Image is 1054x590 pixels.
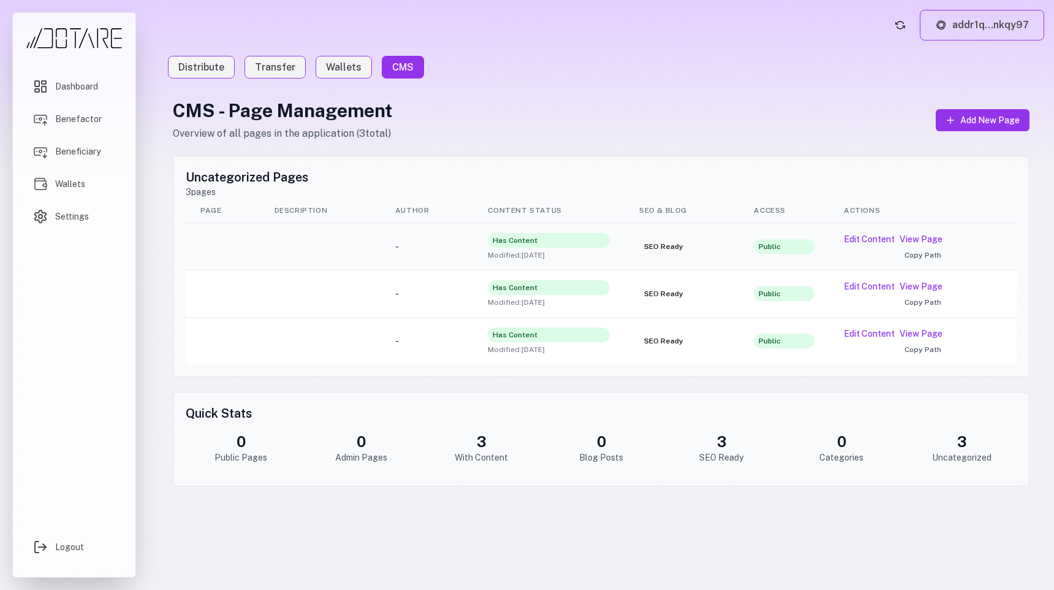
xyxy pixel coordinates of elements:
div: 0 [316,432,406,451]
img: Beneficiary [33,144,48,159]
div: Blog Posts [556,451,646,464]
span: Has Content [488,233,610,248]
span: Logout [55,541,84,553]
th: Author [381,198,474,223]
span: SEO Ready [639,334,724,348]
button: Copy Path [844,297,1002,307]
button: Copy Path [844,250,1002,260]
th: Page [186,198,260,223]
a: Wallets [316,56,372,79]
button: Edit Content [844,328,895,340]
div: 0 [556,432,646,451]
span: Beneficiary [55,145,100,158]
img: Dotare Logo [25,28,123,49]
button: Copy Path [844,345,1002,354]
h2: Quick Stats [186,405,1017,422]
span: Modified: [DATE] [488,250,610,260]
img: Benefactor [33,112,48,126]
span: Public [754,286,814,301]
div: - [395,335,459,347]
span: Wallets [55,178,85,190]
button: Edit Content [844,233,895,245]
div: 0 [796,432,887,451]
div: 3 [676,432,767,451]
button: Edit Content [844,280,895,293]
div: Categories [796,451,887,464]
a: Transfer [245,56,306,79]
a: Distribute [168,56,235,79]
div: Uncategorized [916,451,1007,464]
a: CMS [382,56,424,79]
button: addr1q...nkqy97 [920,10,1044,40]
span: Modified: [DATE] [488,297,610,307]
span: SEO Ready [639,239,724,254]
img: Lace logo [935,19,947,31]
th: SEO & Blog [624,198,739,223]
p: 3 pages [186,186,1017,198]
div: Public Pages [195,451,286,464]
a: View Page [900,328,942,340]
span: SEO Ready [639,286,724,301]
span: Modified: [DATE] [488,345,610,354]
div: 3 [916,432,1007,451]
span: Settings [55,210,89,223]
img: Wallets [33,177,48,191]
button: Refresh account status [890,15,910,35]
th: Content Status [473,198,624,223]
a: View Page [900,280,942,293]
span: Benefactor [55,113,102,125]
th: Actions [829,198,1017,223]
a: View Page [900,233,942,245]
div: SEO Ready [676,451,767,464]
div: 3 [436,432,526,451]
h2: Uncategorized Pages [186,169,1017,186]
span: Dashboard [55,80,98,93]
div: 0 [195,432,286,451]
span: Has Content [488,280,610,295]
div: - [395,288,459,300]
span: Public [754,239,814,254]
span: Add New Page [960,114,1020,126]
span: Has Content [488,328,610,342]
span: Public [754,334,814,348]
th: Access [739,198,828,223]
h1: CMS - Page Management [173,99,392,121]
div: - [395,240,459,253]
th: Description [260,198,381,223]
p: Overview of all pages in the application ( 3 total) [173,126,392,141]
button: Add New Page [936,109,1029,131]
div: With Content [436,451,526,464]
div: Admin Pages [316,451,406,464]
